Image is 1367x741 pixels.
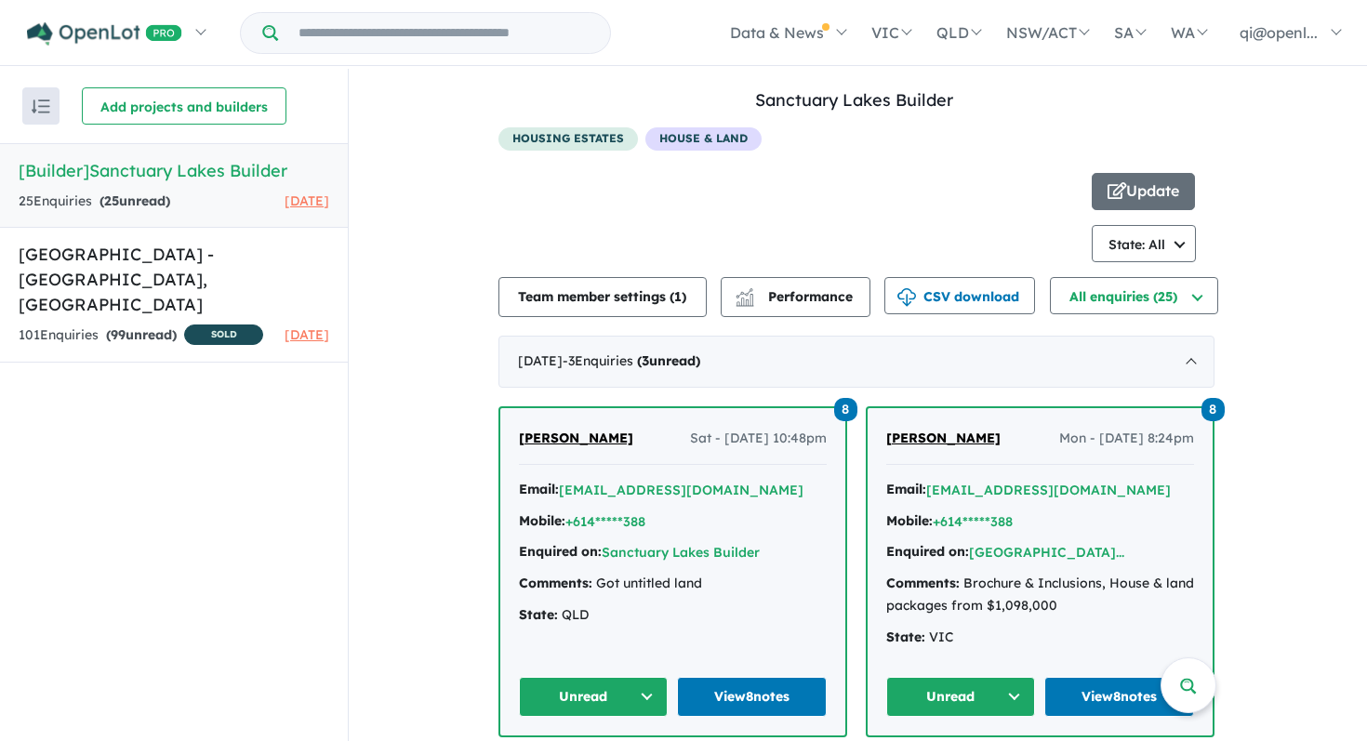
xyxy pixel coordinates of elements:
[886,430,1001,446] span: [PERSON_NAME]
[969,544,1124,561] a: [GEOGRAPHIC_DATA]...
[27,22,182,46] img: Openlot PRO Logo White
[519,512,565,529] strong: Mobile:
[755,89,953,111] a: Sanctuary Lakes Builder
[886,575,960,591] strong: Comments:
[104,192,119,209] span: 25
[32,99,50,113] img: sort.svg
[886,629,925,645] strong: State:
[969,543,1124,562] button: [GEOGRAPHIC_DATA]...
[82,87,286,125] button: Add projects and builders
[834,396,857,421] a: 8
[886,627,1194,649] div: VIC
[111,326,126,343] span: 99
[1201,398,1225,421] span: 8
[519,543,602,560] strong: Enquired on:
[834,398,857,421] span: 8
[19,158,329,183] h5: [Builder] Sanctuary Lakes Builder
[519,481,559,497] strong: Email:
[602,543,760,562] button: Sanctuary Lakes Builder
[498,277,707,317] button: Team member settings (1)
[886,543,969,560] strong: Enquired on:
[100,192,170,209] strong: ( unread)
[886,481,926,497] strong: Email:
[285,326,329,343] span: [DATE]
[642,352,649,369] span: 3
[519,575,592,591] strong: Comments:
[498,336,1214,388] div: [DATE]
[926,481,1171,500] button: [EMAIL_ADDRESS][DOMAIN_NAME]
[637,352,700,369] strong: ( unread)
[721,277,870,317] button: Performance
[19,242,329,317] h5: [GEOGRAPHIC_DATA] - [GEOGRAPHIC_DATA] , [GEOGRAPHIC_DATA]
[738,288,853,305] span: Performance
[519,573,827,595] div: Got untitled land
[690,428,827,450] span: Sat - [DATE] 10:48pm
[677,677,827,717] a: View8notes
[519,606,558,623] strong: State:
[563,352,700,369] span: - 3 Enquir ies
[19,324,263,348] div: 101 Enquir ies
[897,288,916,307] img: download icon
[519,428,633,450] a: [PERSON_NAME]
[559,481,803,500] button: [EMAIL_ADDRESS][DOMAIN_NAME]
[519,677,669,717] button: Unread
[184,324,263,345] span: SOLD
[736,288,752,298] img: line-chart.svg
[674,288,682,305] span: 1
[1240,23,1318,42] span: qi@openl...
[736,294,754,306] img: bar-chart.svg
[886,677,1036,717] button: Unread
[602,544,760,561] a: Sanctuary Lakes Builder
[645,127,762,151] span: House & Land
[1044,677,1194,717] a: View8notes
[519,430,633,446] span: [PERSON_NAME]
[282,13,606,53] input: Try estate name, suburb, builder or developer
[285,192,329,209] span: [DATE]
[886,512,933,529] strong: Mobile:
[1092,173,1195,210] button: Update
[498,127,638,151] span: housing estates
[19,191,170,213] div: 25 Enquir ies
[519,604,827,627] div: QLD
[1201,396,1225,421] a: 8
[884,277,1035,314] button: CSV download
[886,428,1001,450] a: [PERSON_NAME]
[1092,225,1197,262] button: State: All
[1059,428,1194,450] span: Mon - [DATE] 8:24pm
[886,573,1194,617] div: Brochure & Inclusions, House & land packages from $1,098,000
[106,326,177,343] strong: ( unread)
[1050,277,1218,314] button: All enquiries (25)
